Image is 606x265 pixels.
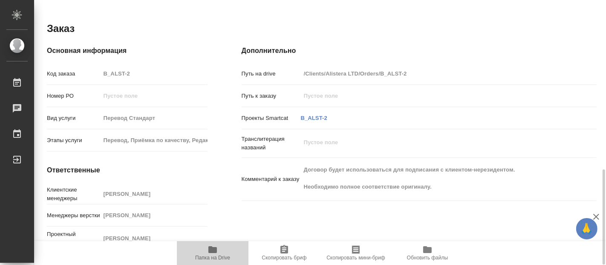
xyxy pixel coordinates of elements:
p: Проектный менеджер [47,230,101,247]
span: Скопировать мини-бриф [326,255,385,261]
p: Этапы услуги [47,136,101,145]
p: Комментарий к заказу [242,175,301,183]
p: Код заказа [47,70,101,78]
button: Папка на Drive [177,241,248,265]
button: Скопировать бриф [248,241,320,265]
span: Обновить файлы [407,255,448,261]
h4: Основная информация [47,46,208,56]
input: Пустое поле [101,232,208,245]
span: Папка на Drive [195,255,230,261]
p: Транслитерация названий [242,135,301,152]
input: Пустое поле [101,209,208,221]
input: Пустое поле [101,67,208,80]
p: Клиентские менеджеры [47,186,101,203]
input: Пустое поле [301,67,567,80]
textarea: Договор будет использоваться для подписания с клиентом-нерезидентом. Необходимо полное соответств... [301,163,567,194]
p: Путь на drive [242,70,301,78]
button: 🙏 [576,218,597,239]
span: 🙏 [580,220,594,238]
p: Номер РО [47,92,101,100]
input: Пустое поле [101,188,208,200]
p: Вид услуги [47,114,101,122]
p: Проекты Smartcat [242,114,301,122]
button: Обновить файлы [392,241,463,265]
p: Путь к заказу [242,92,301,100]
input: Пустое поле [101,112,208,124]
input: Пустое поле [101,90,208,102]
p: Менеджеры верстки [47,211,101,220]
h2: Заказ [47,22,75,35]
h4: Дополнительно [242,46,597,56]
input: Пустое поле [301,90,567,102]
input: Пустое поле [101,134,208,146]
a: B_ALST-2 [301,115,327,121]
h4: Ответственные [47,165,208,175]
button: Скопировать мини-бриф [320,241,392,265]
span: Скопировать бриф [262,255,306,261]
